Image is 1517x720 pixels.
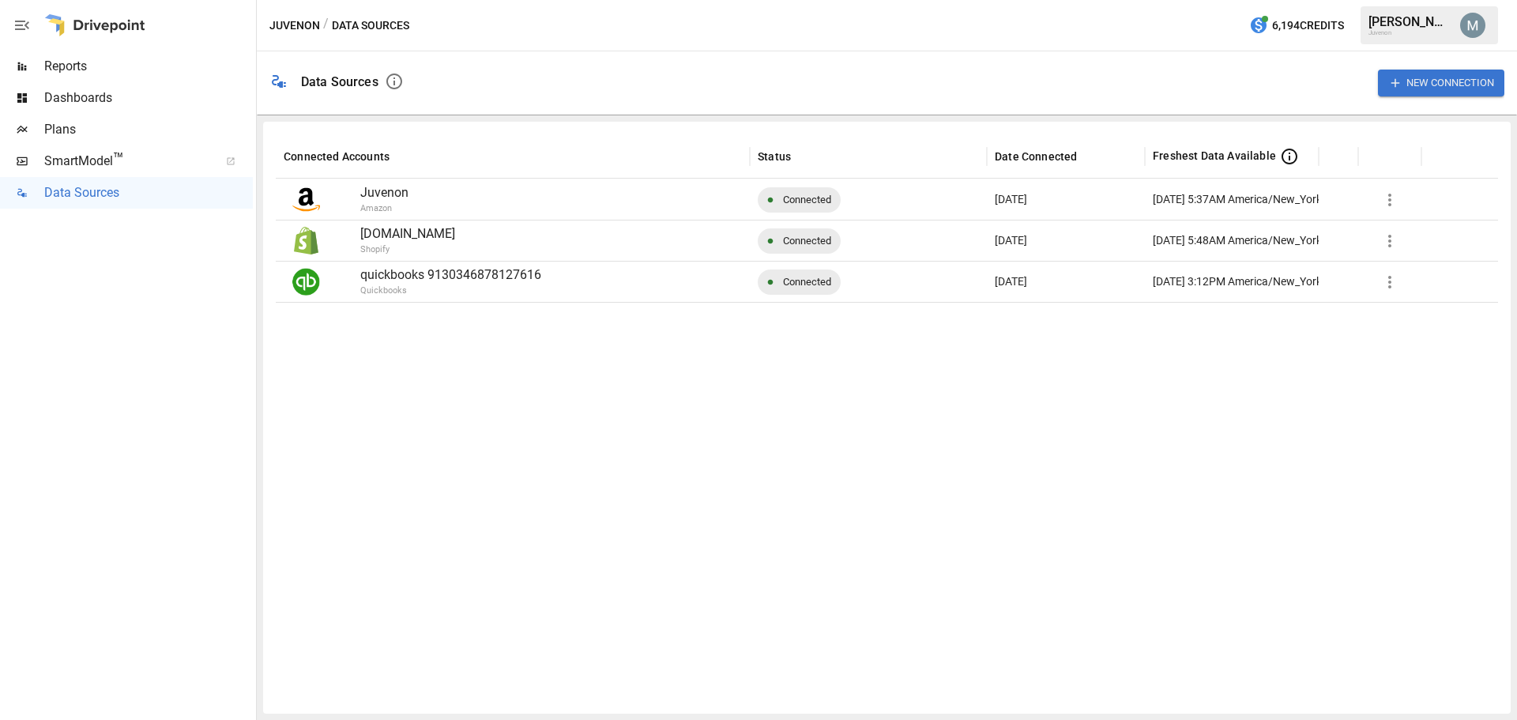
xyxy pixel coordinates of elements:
div: / [323,16,329,36]
div: [DATE] 5:48AM America/New_York [1153,221,1322,261]
div: [PERSON_NAME] [1368,14,1451,29]
div: Connected Accounts [284,150,390,163]
button: New Connection [1378,70,1504,96]
div: Nov 07 2023 [987,179,1145,220]
img: Amazon Logo [292,186,320,213]
button: Juvenon [269,16,320,36]
p: Quickbooks [360,285,826,298]
span: Connected [774,179,841,220]
img: Misty Weisbrod [1460,13,1485,38]
div: Data Sources [301,74,378,89]
div: [DATE] 5:37AM America/New_York [1153,179,1322,220]
p: Shopify [360,243,826,257]
span: Plans [44,120,253,139]
button: Sort [391,145,413,168]
span: Connected [774,221,841,261]
div: Juvenon [1368,29,1451,36]
span: 6,194 Credits [1272,16,1344,36]
p: [DOMAIN_NAME] [360,224,742,243]
span: Reports [44,57,253,76]
button: Misty Weisbrod [1451,3,1495,47]
span: SmartModel [44,152,209,171]
div: Jun 26 2025 [987,220,1145,261]
span: Connected [774,262,841,302]
div: Sep 05 2023 [987,261,1145,302]
button: 6,194Credits [1243,11,1350,40]
img: Quickbooks Logo [292,268,320,296]
button: Sort [792,145,815,168]
div: [DATE] 3:12PM America/New_York [1153,262,1322,302]
span: ™ [113,149,124,169]
span: Dashboards [44,89,253,107]
div: Date Connected [995,150,1077,163]
p: Juvenon [360,183,742,202]
button: Sort [1368,145,1390,168]
p: Amazon [360,202,826,216]
button: Sort [1328,145,1350,168]
div: Status [758,150,791,163]
img: Shopify Logo [292,227,320,254]
span: Freshest Data Available [1153,148,1276,164]
span: Data Sources [44,183,253,202]
button: Sort [1078,145,1101,168]
p: quickbooks 9130346878127616 [360,266,742,285]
